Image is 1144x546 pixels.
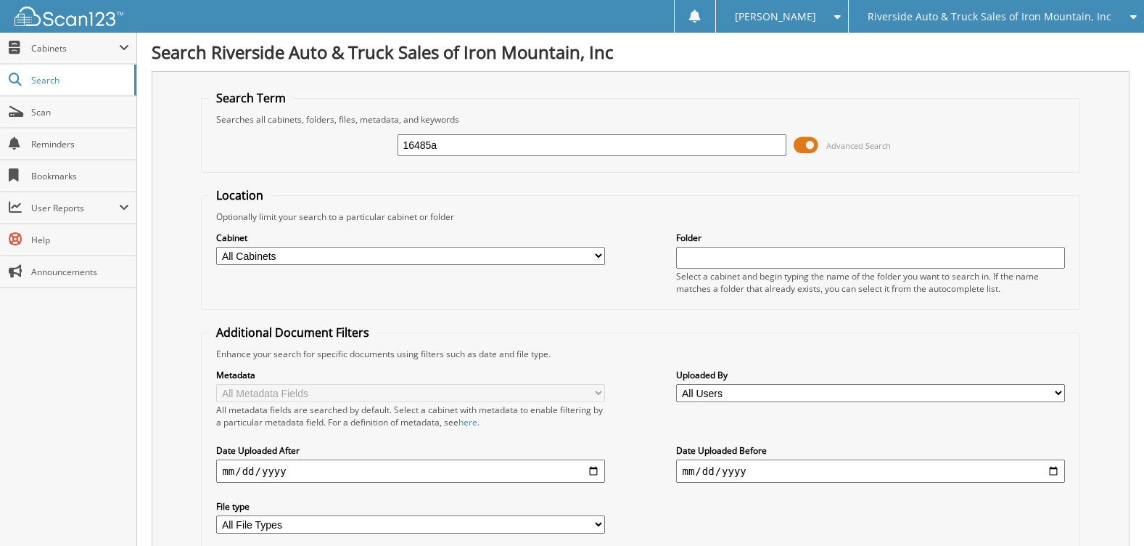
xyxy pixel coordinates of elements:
[676,232,1064,244] label: Folder
[31,42,119,54] span: Cabinets
[216,404,604,428] div: All metadata fields are searched by default. Select a cabinet with metadata to enable filtering b...
[31,234,129,246] span: Help
[216,369,604,381] label: Metadata
[209,113,1071,126] div: Searches all cabinets, folders, files, metadata, and keywords
[209,90,293,106] legend: Search Term
[868,12,1111,21] span: Riverside Auto & Truck Sales of Iron Mountain, Inc
[31,106,129,118] span: Scan
[31,266,129,278] span: Announcements
[826,140,891,151] span: Advanced Search
[31,202,119,214] span: User Reports
[209,187,271,203] legend: Location
[676,369,1064,381] label: Uploaded By
[31,138,129,150] span: Reminders
[216,500,604,513] label: File type
[735,12,816,21] span: [PERSON_NAME]
[216,232,604,244] label: Cabinet
[676,270,1064,295] div: Select a cabinet and begin typing the name of the folder you want to search in. If the name match...
[15,7,123,26] img: scan123-logo-white.svg
[31,74,127,86] span: Search
[216,460,604,483] input: start
[31,170,129,182] span: Bookmarks
[458,416,477,428] a: here
[676,460,1064,483] input: end
[209,211,1071,223] div: Optionally limit your search to a particular cabinet or folder
[209,348,1071,360] div: Enhance your search for specific documents using filters such as date and file type.
[209,325,376,341] legend: Additional Document Filters
[216,444,604,457] label: Date Uploaded After
[676,444,1064,457] label: Date Uploaded Before
[152,40,1129,64] h1: Search Riverside Auto & Truck Sales of Iron Mountain, Inc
